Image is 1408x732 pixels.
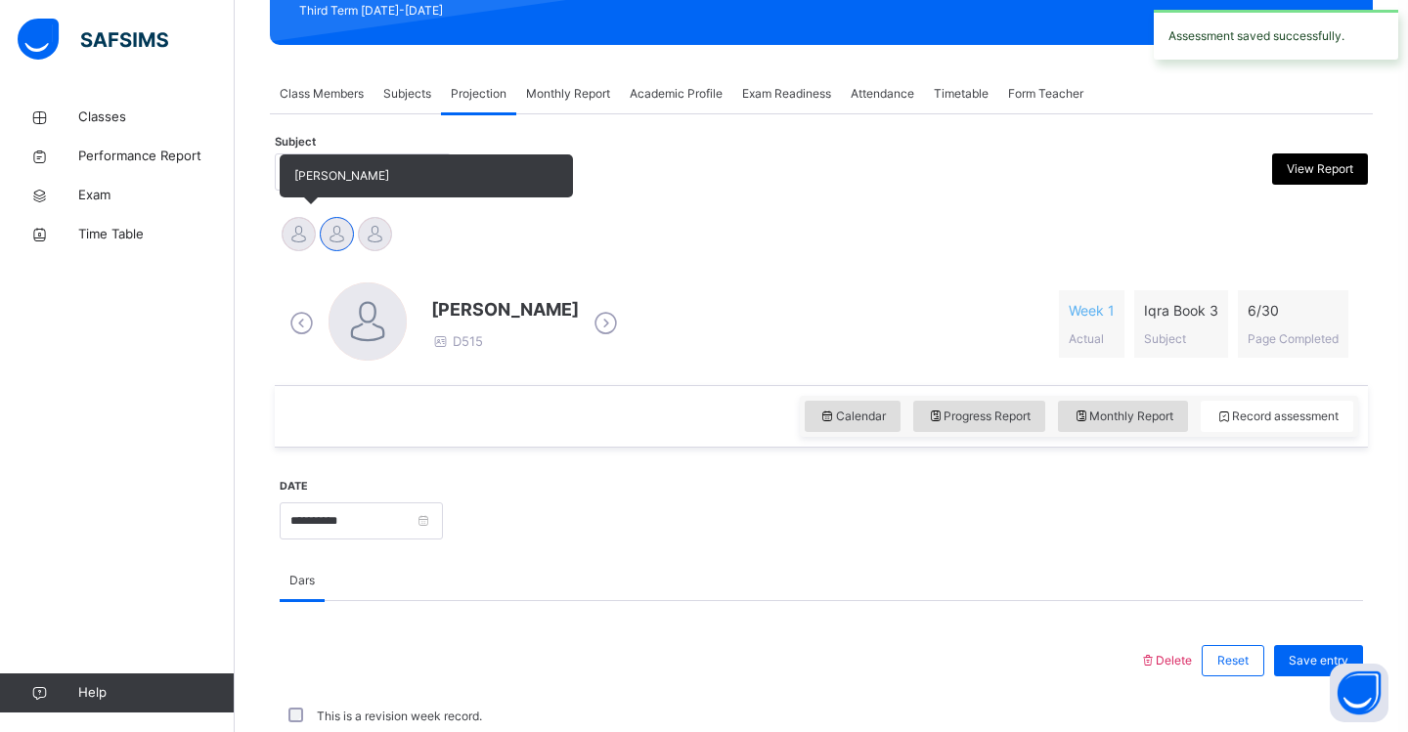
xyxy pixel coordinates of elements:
span: [PERSON_NAME] [294,168,389,183]
span: Attendance [851,85,914,103]
span: Exam Readiness [742,85,831,103]
span: Class Members [280,85,364,103]
label: Date [280,479,308,495]
span: Reset [1217,652,1249,669]
span: Time Table [78,225,235,244]
span: Classes [78,108,235,127]
span: Projection [451,85,506,103]
span: Subject [1144,331,1186,346]
span: View Report [1287,160,1353,178]
span: Page Completed [1248,331,1339,346]
span: Delete [1139,653,1192,667]
span: Timetable [934,85,989,103]
span: Week 1 [1069,300,1115,321]
label: This is a revision week record. [317,708,482,725]
div: Assessment saved successfully. [1154,10,1398,60]
button: Open asap [1330,664,1388,722]
span: Performance Report [78,147,235,166]
span: Exam [78,186,235,205]
span: [PERSON_NAME] [431,296,579,323]
span: Subject [275,134,316,151]
span: Help [78,683,234,703]
span: Subjects [383,85,431,103]
span: Monthly Report [526,85,610,103]
span: Record assessment [1215,408,1339,425]
span: Iqra Book 3 [1144,300,1218,321]
span: Form Teacher [1008,85,1083,103]
span: Calendar [819,408,886,425]
span: Progress Report [928,408,1032,425]
span: 6 / 30 [1248,300,1339,321]
span: Monthly Report [1073,408,1173,425]
span: D515 [431,333,483,349]
img: safsims [18,19,168,60]
span: Actual [1069,331,1104,346]
span: Dars [289,572,315,589]
span: Save entry [1289,652,1348,669]
span: Academic Profile [630,85,723,103]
